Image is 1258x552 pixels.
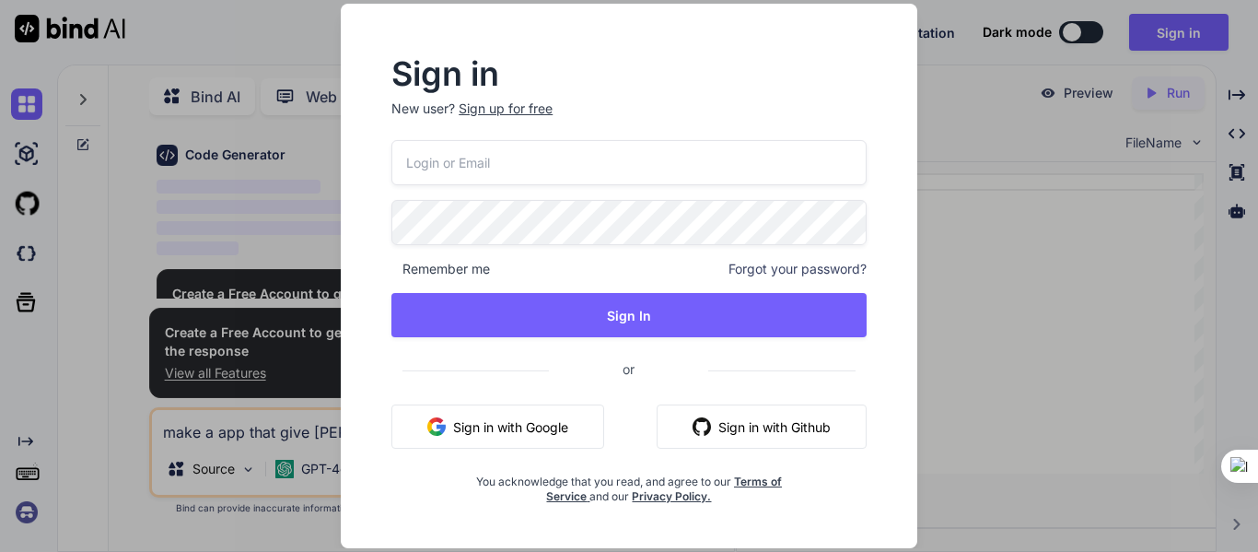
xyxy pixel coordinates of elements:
div: Sign up for free [459,100,553,118]
img: github [693,417,711,436]
p: New user? [391,100,867,140]
a: Privacy Policy. [632,489,711,503]
h2: Sign in [391,59,867,88]
a: Terms of Service [546,475,782,503]
div: You acknowledge that you read, and agree to our and our [471,464,787,504]
img: google [427,417,446,436]
button: Sign in with Google [391,405,604,449]
span: or [549,346,708,392]
button: Sign In [391,293,867,337]
span: Forgot your password? [728,260,867,278]
span: Remember me [391,260,490,278]
button: Sign in with Github [657,405,867,449]
input: Login or Email [391,140,867,185]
